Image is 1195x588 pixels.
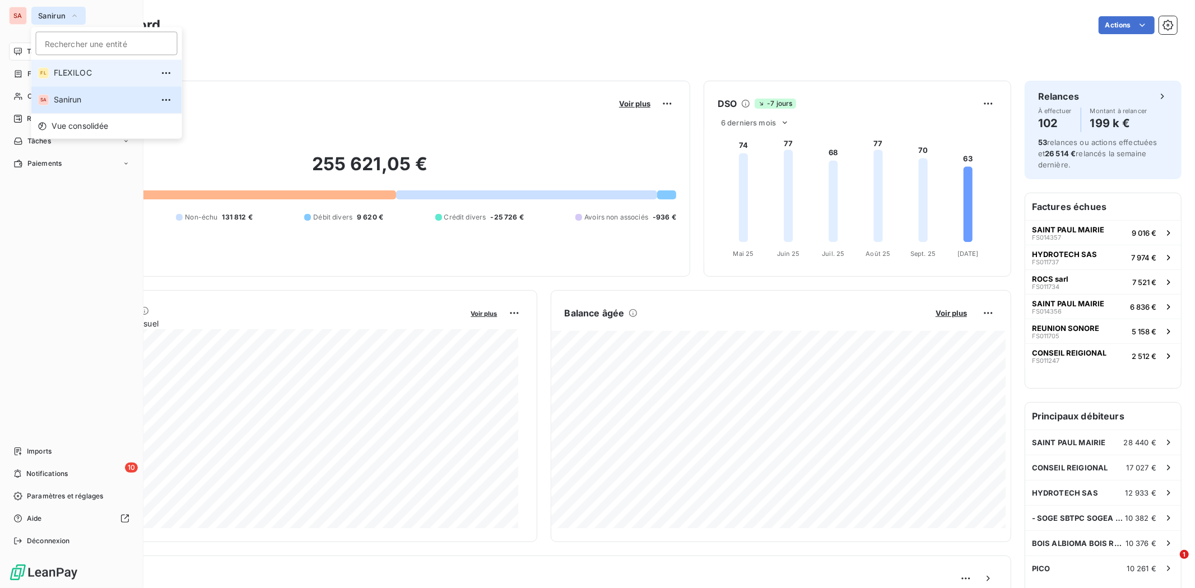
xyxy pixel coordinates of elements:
span: 12 933 € [1126,488,1156,497]
span: Relances [27,114,57,124]
span: FS014356 [1032,308,1062,315]
h6: DSO [718,97,737,110]
span: 7 521 € [1132,278,1156,287]
span: - SOGE SBTPC SOGEA REUNION INFRASTRUCTURE [1032,514,1126,522]
input: placeholder [36,31,178,55]
span: FS011737 [1032,259,1059,265]
button: Voir plus [616,99,654,109]
h4: 102 [1038,114,1072,132]
span: Voir plus [619,99,650,108]
span: FS014357 [1032,234,1061,241]
span: 9 016 € [1132,228,1156,237]
span: 10 261 € [1127,564,1156,573]
button: SAINT PAUL MAIRIEFS0143579 016 € [1025,220,1181,245]
span: 1 [1180,550,1189,559]
div: SA [38,94,49,105]
span: Avoirs non associés [584,212,648,222]
span: -7 jours [755,99,796,109]
span: 7 974 € [1131,253,1156,262]
span: Clients [27,91,50,101]
span: BOIS ALBIOMA BOIS ROUGE [1032,539,1126,548]
tspan: [DATE] [957,250,979,258]
span: Imports [27,446,52,456]
span: -936 € [653,212,676,222]
span: Chiffre d'affaires mensuel [63,318,463,329]
span: CONSEIL REIGIONAL [1032,348,1106,357]
span: 26 514 € [1045,149,1076,158]
span: Paiements [27,158,62,169]
span: SAINT PAUL MAIRIE [1032,225,1104,234]
button: HYDROTECH SASFS0117377 974 € [1025,245,1181,269]
h6: Balance âgée [565,306,625,320]
span: 53 [1038,138,1047,147]
h2: 255 621,05 € [63,153,676,186]
span: Paramètres et réglages [27,491,103,501]
span: Aide [27,514,42,524]
span: Déconnexion [27,536,70,546]
span: Factures [27,69,56,79]
span: relances ou actions effectuées et relancés la semaine dernière. [1038,138,1157,169]
span: -25 726 € [490,212,523,222]
img: Logo LeanPay [9,563,78,581]
tspan: Juin 25 [777,250,800,258]
span: HYDROTECH SAS [1032,488,1098,497]
span: Voir plus [471,310,497,318]
span: Tableau de bord [27,46,79,57]
iframe: Intercom live chat [1157,550,1184,577]
span: FS011705 [1032,333,1059,339]
button: CONSEIL REIGIONALFS0112472 512 € [1025,343,1181,368]
span: 2 512 € [1132,352,1156,361]
tspan: Mai 25 [733,250,754,258]
span: 6 derniers mois [721,118,776,127]
button: ROCS sarlFS0117347 521 € [1025,269,1181,294]
span: 9 620 € [357,212,383,222]
span: CONSEIL REIGIONAL [1032,463,1108,472]
span: Débit divers [313,212,352,222]
div: FL [38,67,49,78]
button: SAINT PAUL MAIRIEFS0143566 836 € [1025,294,1181,319]
button: Voir plus [932,308,970,318]
a: Aide [9,510,134,528]
span: Montant à relancer [1090,108,1147,114]
span: 17 027 € [1127,463,1156,472]
span: REUNION SONORE [1032,324,1099,333]
span: 10 [125,463,138,473]
button: Actions [1099,16,1155,34]
span: FS011247 [1032,357,1059,364]
span: Vue consolidée [52,120,109,132]
span: SAINT PAUL MAIRIE [1032,299,1104,308]
button: Voir plus [468,308,501,318]
span: 10 382 € [1126,514,1156,522]
span: 6 836 € [1130,302,1156,311]
button: REUNION SONOREFS0117055 158 € [1025,319,1181,343]
h6: Relances [1038,90,1079,103]
span: Sanirun [54,94,153,105]
tspan: Août 25 [866,250,891,258]
tspan: Juil. 25 [822,250,844,258]
span: SAINT PAUL MAIRIE [1032,438,1106,447]
span: Notifications [26,469,68,479]
span: 28 440 € [1124,438,1156,447]
span: ROCS sarl [1032,274,1068,283]
h4: 199 k € [1090,114,1147,132]
span: Voir plus [936,309,967,318]
h6: Principaux débiteurs [1025,403,1181,430]
span: 131 812 € [222,212,253,222]
span: Sanirun [38,11,66,20]
span: PICO [1032,564,1050,573]
span: Crédit divers [444,212,486,222]
span: 5 158 € [1132,327,1156,336]
span: Non-échu [185,212,217,222]
span: FS011734 [1032,283,1059,290]
span: HYDROTECH SAS [1032,250,1097,259]
span: À effectuer [1038,108,1072,114]
h6: Factures échues [1025,193,1181,220]
span: 10 376 € [1126,539,1156,548]
tspan: Sept. 25 [910,250,936,258]
span: FLEXILOC [54,67,153,78]
span: Tâches [27,136,51,146]
div: SA [9,7,27,25]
